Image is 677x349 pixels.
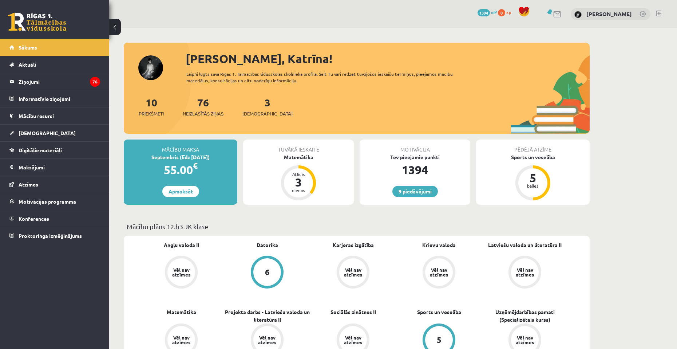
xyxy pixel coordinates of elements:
[9,193,100,210] a: Motivācijas programma
[124,153,237,161] div: Septembris (līdz [DATE])
[90,77,100,87] i: 76
[19,90,100,107] legend: Informatīvie ziņojumi
[9,142,100,158] a: Digitālie materiāli
[288,176,309,188] div: 3
[19,198,76,205] span: Motivācijas programma
[522,184,544,188] div: balles
[19,232,82,239] span: Proktoringa izmēģinājums
[9,107,100,124] a: Mācību resursi
[257,335,277,345] div: Vēl nav atzīmes
[417,308,461,316] a: Sports un veselība
[288,188,309,192] div: dienas
[476,153,590,201] a: Sports un veselība 5 balles
[9,73,100,90] a: Ziņojumi76
[482,308,568,323] a: Uzņēmējdarbības pamati (Specializētais kurss)
[476,153,590,161] div: Sports un veselība
[9,227,100,244] a: Proktoringa izmēģinājums
[9,159,100,176] a: Maksājumi
[498,9,515,15] a: 0 xp
[127,221,587,231] p: Mācību plāns 12.b3 JK klase
[360,153,470,161] div: Tev pieejamie punkti
[224,256,310,290] a: 6
[422,241,456,249] a: Krievu valoda
[19,61,36,68] span: Aktuāli
[19,113,54,119] span: Mācību resursi
[242,96,293,117] a: 3[DEMOGRAPHIC_DATA]
[574,11,582,18] img: Katrīna Radvila
[360,140,470,153] div: Motivācija
[522,172,544,184] div: 5
[242,110,293,117] span: [DEMOGRAPHIC_DATA]
[139,110,164,117] span: Priekšmeti
[491,9,497,15] span: mP
[19,181,38,188] span: Atzīmes
[288,172,309,176] div: Atlicis
[9,39,100,56] a: Sākums
[243,140,354,153] div: Tuvākā ieskaite
[310,256,396,290] a: Vēl nav atzīmes
[183,96,223,117] a: 76Neizlasītās ziņas
[19,130,76,136] span: [DEMOGRAPHIC_DATA]
[482,256,568,290] a: Vēl nav atzīmes
[19,73,100,90] legend: Ziņojumi
[498,9,505,16] span: 0
[19,159,100,176] legend: Maksājumi
[343,267,363,277] div: Vēl nav atzīmes
[167,308,196,316] a: Matemātika
[506,9,511,15] span: xp
[19,44,37,51] span: Sākums
[9,125,100,141] a: [DEMOGRAPHIC_DATA]
[476,140,590,153] div: Pēdējā atzīme
[138,256,224,290] a: Vēl nav atzīmes
[193,160,198,171] span: €
[396,256,482,290] a: Vēl nav atzīmes
[429,267,449,277] div: Vēl nav atzīmes
[183,110,223,117] span: Neizlasītās ziņas
[124,161,237,179] div: 55.00
[478,9,490,16] span: 1394
[478,9,497,15] a: 1394 mP
[392,186,438,197] a: 9 piedāvājumi
[139,96,164,117] a: 10Priekšmeti
[488,241,562,249] a: Latviešu valoda un literatūra II
[9,56,100,73] a: Aktuāli
[330,308,376,316] a: Sociālās zinātnes II
[333,241,374,249] a: Karjeras izglītība
[124,140,237,153] div: Mācību maksa
[243,153,354,161] div: Matemātika
[224,308,310,323] a: Projekta darbs - Latviešu valoda un literatūra II
[186,50,590,67] div: [PERSON_NAME], Katrīna!
[343,335,363,345] div: Vēl nav atzīmes
[186,71,466,84] div: Laipni lūgts savā Rīgas 1. Tālmācības vidusskolas skolnieka profilā. Šeit Tu vari redzēt tuvojošo...
[515,267,535,277] div: Vēl nav atzīmes
[437,336,442,344] div: 5
[19,215,49,222] span: Konferences
[19,147,62,153] span: Digitālie materiāli
[171,335,191,345] div: Vēl nav atzīmes
[9,210,100,227] a: Konferences
[162,186,199,197] a: Apmaksāt
[8,13,66,31] a: Rīgas 1. Tālmācības vidusskola
[257,241,278,249] a: Datorika
[171,267,191,277] div: Vēl nav atzīmes
[243,153,354,201] a: Matemātika Atlicis 3 dienas
[360,161,470,179] div: 1394
[265,268,270,276] div: 6
[9,90,100,107] a: Informatīvie ziņojumi
[515,335,535,345] div: Vēl nav atzīmes
[9,176,100,193] a: Atzīmes
[164,241,199,249] a: Angļu valoda II
[586,10,632,17] a: [PERSON_NAME]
